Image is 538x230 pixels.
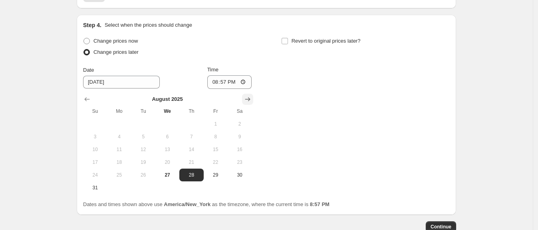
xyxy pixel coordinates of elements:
span: Time [207,67,218,73]
h2: Step 4. [83,21,101,29]
button: Sunday August 10 2025 [83,143,107,156]
span: Continue [431,224,451,230]
span: 15 [207,146,224,153]
span: 22 [207,159,224,165]
span: Mo [110,108,128,114]
span: 6 [159,134,176,140]
span: 3 [86,134,104,140]
span: 8 [207,134,224,140]
span: Revert to original prices later? [292,38,361,44]
button: Monday August 18 2025 [107,156,131,169]
button: Friday August 1 2025 [204,118,228,130]
button: Sunday August 3 2025 [83,130,107,143]
th: Thursday [179,105,203,118]
span: Date [83,67,94,73]
button: Show next month, September 2025 [242,94,253,105]
span: Fr [207,108,224,114]
span: 14 [183,146,200,153]
span: 1 [207,121,224,127]
button: Thursday August 14 2025 [179,143,203,156]
span: Change prices now [93,38,138,44]
button: Thursday August 21 2025 [179,156,203,169]
span: 29 [207,172,224,178]
span: Sa [231,108,248,114]
span: 30 [231,172,248,178]
button: Tuesday August 5 2025 [131,130,155,143]
span: 13 [159,146,176,153]
button: Wednesday August 6 2025 [155,130,179,143]
span: 28 [183,172,200,178]
p: Select when the prices should change [105,21,192,29]
span: 19 [135,159,152,165]
span: Tu [135,108,152,114]
button: Show previous month, July 2025 [81,94,93,105]
button: Tuesday August 19 2025 [131,156,155,169]
button: Thursday August 28 2025 [179,169,203,181]
th: Wednesday [155,105,179,118]
span: 27 [159,172,176,178]
span: 17 [86,159,104,165]
button: Monday August 25 2025 [107,169,131,181]
span: 9 [231,134,248,140]
button: Monday August 4 2025 [107,130,131,143]
button: Friday August 22 2025 [204,156,228,169]
span: 26 [135,172,152,178]
th: Tuesday [131,105,155,118]
span: Su [86,108,104,114]
span: 11 [110,146,128,153]
span: 4 [110,134,128,140]
button: Saturday August 23 2025 [228,156,252,169]
th: Monday [107,105,131,118]
button: Saturday August 9 2025 [228,130,252,143]
button: Today Wednesday August 27 2025 [155,169,179,181]
span: 24 [86,172,104,178]
button: Friday August 15 2025 [204,143,228,156]
th: Saturday [228,105,252,118]
span: Change prices later [93,49,139,55]
button: Friday August 29 2025 [204,169,228,181]
span: 10 [86,146,104,153]
button: Friday August 8 2025 [204,130,228,143]
input: 8/27/2025 [83,76,160,88]
b: America/New_York [164,201,210,207]
button: Sunday August 31 2025 [83,181,107,194]
span: 16 [231,146,248,153]
span: 5 [135,134,152,140]
button: Saturday August 2 2025 [228,118,252,130]
button: Wednesday August 20 2025 [155,156,179,169]
span: 25 [110,172,128,178]
span: 18 [110,159,128,165]
button: Saturday August 30 2025 [228,169,252,181]
span: 31 [86,185,104,191]
span: 20 [159,159,176,165]
button: Monday August 11 2025 [107,143,131,156]
span: 2 [231,121,248,127]
span: Dates and times shown above use as the timezone, where the current time is [83,201,330,207]
b: 8:57 PM [310,201,330,207]
button: Tuesday August 26 2025 [131,169,155,181]
button: Saturday August 16 2025 [228,143,252,156]
button: Tuesday August 12 2025 [131,143,155,156]
span: Th [183,108,200,114]
button: Wednesday August 13 2025 [155,143,179,156]
button: Sunday August 24 2025 [83,169,107,181]
th: Friday [204,105,228,118]
span: 23 [231,159,248,165]
button: Sunday August 17 2025 [83,156,107,169]
span: 12 [135,146,152,153]
th: Sunday [83,105,107,118]
input: 12:00 [207,75,252,89]
span: We [159,108,176,114]
span: 7 [183,134,200,140]
span: 21 [183,159,200,165]
button: Thursday August 7 2025 [179,130,203,143]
